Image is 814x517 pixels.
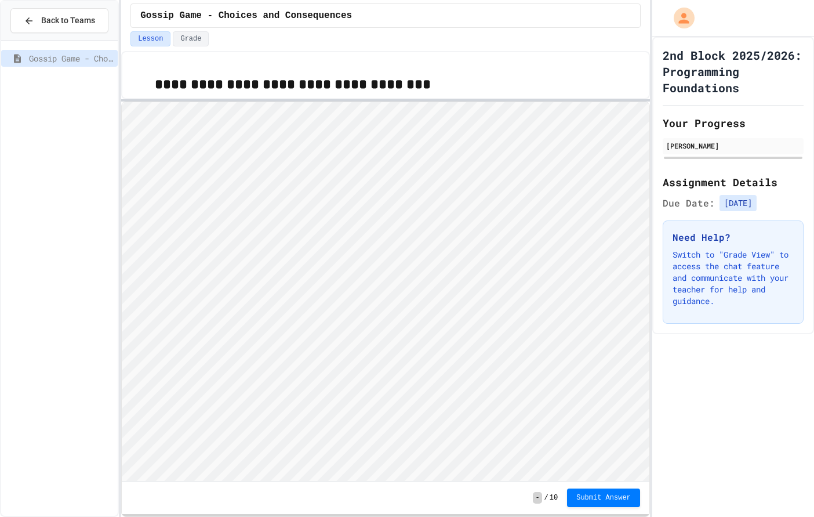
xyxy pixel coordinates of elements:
[533,492,542,504] span: -
[666,140,800,151] div: [PERSON_NAME]
[576,493,631,502] span: Submit Answer
[673,230,794,244] h3: Need Help?
[140,9,352,23] span: Gossip Game - Choices and Consequences
[130,31,170,46] button: Lesson
[663,115,804,131] h2: Your Progress
[719,195,757,211] span: [DATE]
[567,489,640,507] button: Submit Answer
[41,15,95,27] span: Back to Teams
[29,52,113,64] span: Gossip Game - Choices and Consequences
[550,493,558,502] span: 10
[10,8,108,33] button: Back to Teams
[544,493,548,502] span: /
[122,102,649,481] iframe: Snap! Programming Environment
[662,5,697,31] div: My Account
[663,196,715,210] span: Due Date:
[663,174,804,190] h2: Assignment Details
[673,249,794,307] p: Switch to "Grade View" to access the chat feature and communicate with your teacher for help and ...
[663,47,804,96] h1: 2nd Block 2025/2026: Programming Foundations
[173,31,209,46] button: Grade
